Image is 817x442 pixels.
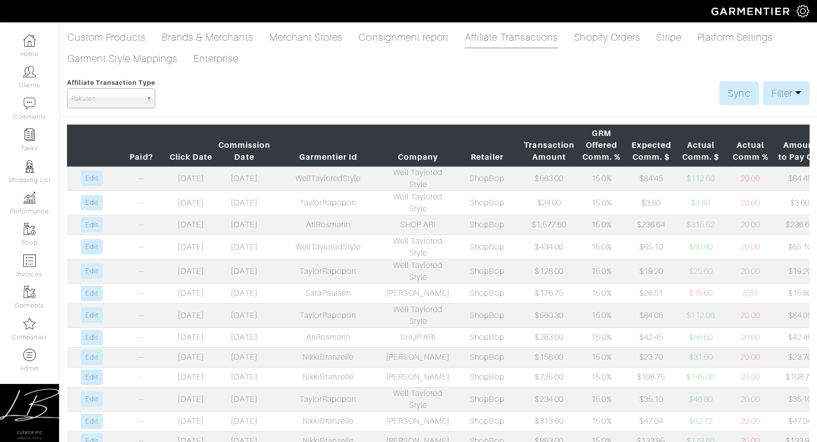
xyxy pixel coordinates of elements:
td: -- [117,190,166,215]
td: $560.30 [522,303,577,327]
td: ShopBop [452,387,521,411]
td: [DATE] [216,283,273,303]
a: Shopify Orders [574,27,640,47]
td: $84.45 [627,166,676,191]
td: TaylorRapoport [273,303,383,327]
td: 20.00 [726,387,775,411]
td: -- [117,215,166,235]
th: Retailer [452,125,521,166]
img: gear-icon-white-bd11855cb880d31180b6d7d6211b90ccbf57a29d726f0c71d8c61bd08dd39cc2.png [797,5,809,17]
td: 15.0% [577,387,627,411]
td: $108.75 [627,367,676,387]
td: $112.06 [676,303,726,327]
span: Affiliate Transaction Type [67,79,155,86]
td: $283.00 [522,327,577,347]
td: [DATE] [166,347,216,367]
td: ShopBop [452,367,521,387]
td: [DATE] [216,387,273,411]
a: Edit [81,171,102,186]
td: [PERSON_NAME] [383,367,452,387]
td: [DATE] [216,347,273,367]
td: [DATE] [216,190,273,215]
td: $176.75 [522,283,577,303]
td: -- [117,367,166,387]
td: 15.0% [577,411,627,431]
a: Edit [81,308,102,323]
td: 15.0% [577,190,627,215]
th: Garmentier Id [273,125,383,166]
th: Click Date [166,125,216,166]
td: ShopBop [452,235,521,259]
td: [DATE] [166,215,216,235]
td: SHOP ARI [383,215,452,235]
a: Garment Style Mappings [67,49,178,68]
a: Edit [81,217,102,233]
span: Rakuten [71,89,142,109]
a: Edit [81,263,102,279]
td: -- [117,327,166,347]
td: 20.00 [726,347,775,367]
td: [DATE] [166,166,216,191]
td: [DATE] [166,327,216,347]
td: [DATE] [166,259,216,283]
td: $62.72 [676,411,726,431]
td: $31.60 [676,347,726,367]
td: $4.80 [676,190,726,215]
td: $725.00 [522,367,577,387]
td: [PERSON_NAME] [383,411,452,431]
td: $313.60 [522,411,577,431]
td: $128.00 [522,259,577,283]
td: $112.60 [676,166,726,191]
td: $42.45 [627,327,676,347]
td: 15.0% [577,303,627,327]
td: [DATE] [166,303,216,327]
td: 20.00 [726,190,775,215]
td: 15.0% [577,347,627,367]
th: Expected Comm. $ [627,125,676,166]
th: GRM Offered Comm. % [577,125,627,166]
td: $315.52 [676,215,726,235]
td: AriRosmarin [273,327,383,347]
td: TaylorRapoport [273,259,383,283]
img: garments-icon-b7da505a4dc4fd61783c78ac3ca0ef83fa9d6f193b1c9dc38574b1d14d53ca28.png [23,223,36,235]
a: Sync [719,81,758,105]
td: Well Taylored Style [383,387,452,411]
td: ShopBop [452,347,521,367]
a: Consignment report [359,27,449,47]
a: Edit [81,414,102,429]
th: Actual Comm % [726,125,775,166]
img: stylists-icon-eb353228a002819b7ec25b43dbf5f0378dd9e0616d9560372ff212230b889e62.png [23,160,36,173]
td: SHOP ARI [383,327,452,347]
td: ShopBop [452,283,521,303]
td: Well Taylored Style [383,235,452,259]
a: Affiliate Transactions [465,27,558,49]
a: Edit [81,239,102,254]
td: $563.00 [522,166,577,191]
img: dashboard-icon-dbcd8f5a0b271acd01030246c82b418ddd0df26cd7fceb0bd07c9910d44c42f6.png [23,34,36,47]
td: 15.0% [577,259,627,283]
img: companies-icon-14a0f246c7e91f24465de634b560f0151b0cc5c9ce11af5fac52e6d7d6371812.png [23,317,36,330]
td: $35.10 [627,387,676,411]
a: Filter [763,81,810,105]
td: $65.10 [627,235,676,259]
td: [DATE] [166,367,216,387]
td: $84.05 [627,303,676,327]
a: Enterprise [193,49,239,68]
td: Well Taylored Style [383,166,452,191]
td: 20.00 [726,411,775,431]
td: $56.60 [676,327,726,347]
td: 20.00 [726,215,775,235]
td: -- [117,166,166,191]
td: 20.00 [726,327,775,347]
td: [DATE] [166,387,216,411]
td: $26.51 [627,283,676,303]
td: [DATE] [216,411,273,431]
td: NikkiBranzelle [273,367,383,387]
th: Transaction Amount [522,125,577,166]
td: Well Taylored Style [383,303,452,327]
a: Platform Settings [697,27,773,47]
a: Edit [81,195,102,210]
td: $15.60 [676,283,726,303]
td: $46.80 [676,387,726,411]
img: clients-icon-6bae9207a08558b7cb47a8932f037763ab4055f8c8b6bfacd5dc20c3e0201464.png [23,65,36,78]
